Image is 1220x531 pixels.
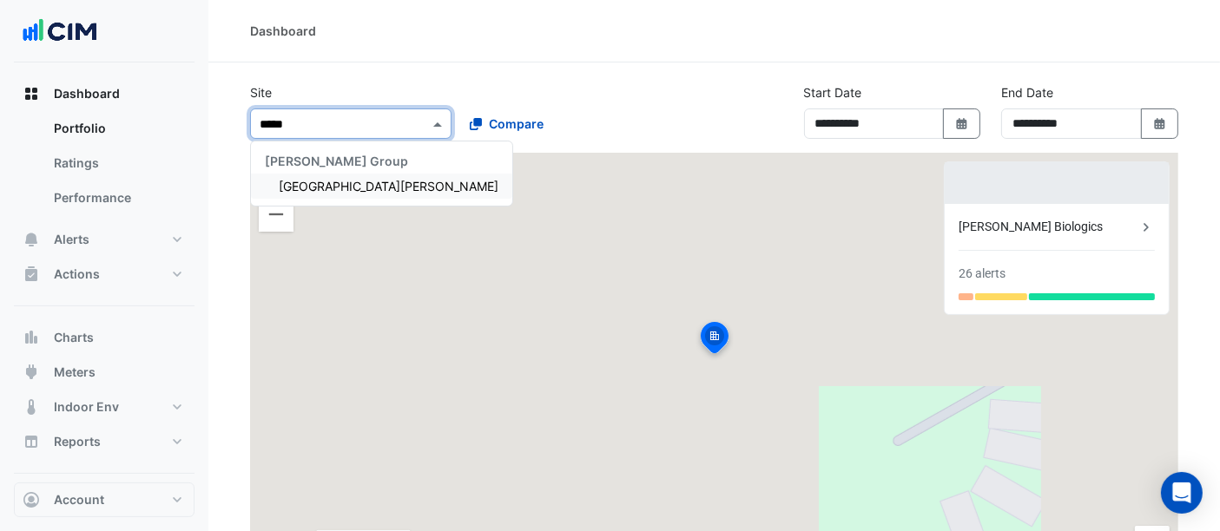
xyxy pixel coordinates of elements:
span: Alerts [54,231,89,248]
span: [GEOGRAPHIC_DATA][PERSON_NAME] [279,179,498,193]
label: Site [250,83,272,102]
div: 26 alerts [959,265,1006,283]
span: Reports [54,433,101,450]
app-icon: Meters [23,364,40,381]
div: [PERSON_NAME] Biologics [959,218,1138,236]
button: Compare [458,108,555,139]
span: Charts [54,329,94,346]
a: Portfolio [40,111,195,146]
div: Dashboard [250,22,316,40]
button: Account [14,482,195,517]
button: Indoor Env [14,390,195,424]
span: Compare [489,115,544,133]
app-icon: Alerts [23,231,40,248]
a: Performance [40,180,195,215]
fa-icon: Select Date [954,116,970,131]
span: Account [54,491,104,508]
span: Dashboard [54,85,120,102]
span: Meters [54,364,96,381]
app-icon: Reports [23,433,40,450]
button: Reports [14,424,195,459]
a: Ratings [40,146,195,180]
app-icon: Charts [23,329,40,346]
button: Meters [14,355,195,390]
button: Dashboard [14,76,195,111]
label: Start Date [804,83,862,102]
div: Options List [251,141,512,206]
span: Actions [54,265,100,283]
label: End Date [1001,83,1053,102]
img: site-pin-selected.svg [696,319,734,361]
button: Alerts [14,222,195,257]
button: Actions [14,257,195,292]
span: Indoor Env [54,398,119,416]
app-icon: Indoor Env [23,398,40,416]
span: [PERSON_NAME] Group [265,154,408,168]
button: Zoom out [259,197,293,232]
img: Company Logo [21,14,99,49]
button: Charts [14,320,195,355]
div: Open Intercom Messenger [1161,472,1203,514]
div: Dashboard [14,111,195,222]
fa-icon: Select Date [1152,116,1168,131]
app-icon: Dashboard [23,85,40,102]
app-icon: Actions [23,265,40,283]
